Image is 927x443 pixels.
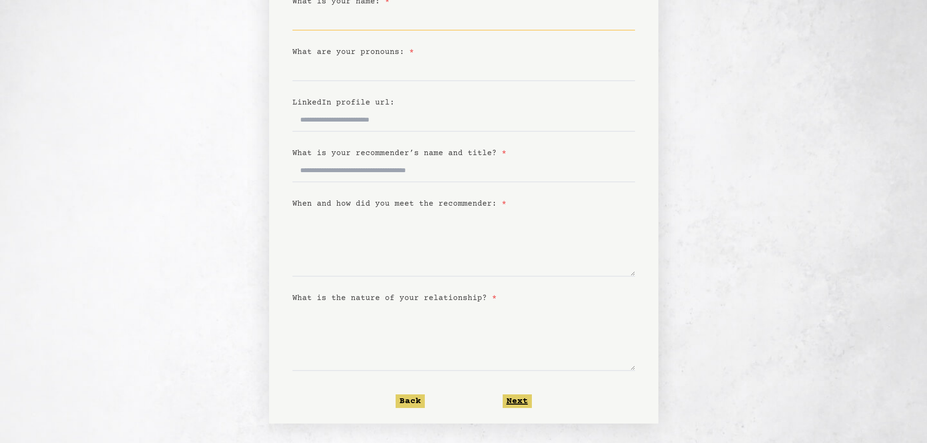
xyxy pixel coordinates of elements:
[292,294,497,302] label: What is the nature of your relationship?
[292,199,507,208] label: When and how did you meet the recommender:
[292,98,395,107] label: LinkedIn profile url:
[503,394,532,408] button: Next
[292,48,414,56] label: What are your pronouns:
[292,149,507,158] label: What is your recommender’s name and title?
[396,394,425,408] button: Back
